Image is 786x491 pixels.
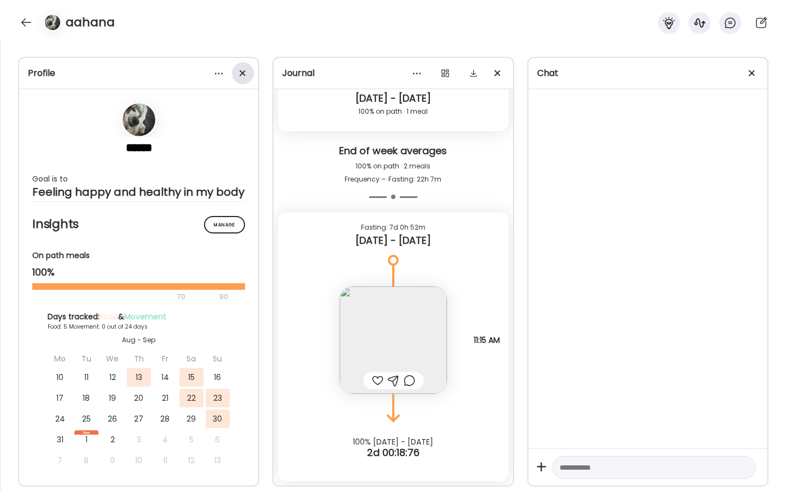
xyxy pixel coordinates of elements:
[101,451,125,470] div: 9
[273,446,513,459] div: 2d 00:18:76
[32,250,245,261] div: On path meals
[179,368,203,387] div: 15
[32,185,245,198] div: Feeling happy and healthy in my body
[127,368,151,387] div: 13
[127,389,151,407] div: 20
[153,410,177,428] div: 28
[123,103,155,136] img: avatars%2F38aO6Owoi3OlQMQwxrh6Itp12V92
[101,430,125,449] div: 2
[32,172,245,185] div: Goal is to
[48,410,72,428] div: 24
[287,92,499,105] div: [DATE] - [DATE]
[381,174,386,184] span: –
[474,335,500,345] span: 11:15 AM
[179,349,203,368] div: Sa
[206,389,230,407] div: 23
[287,105,499,118] div: 100% on path · 1 meal
[48,451,72,470] div: 7
[153,368,177,387] div: 14
[537,67,759,80] div: Chat
[48,349,72,368] div: Mo
[74,368,98,387] div: 11
[282,144,504,160] div: End of week averages
[101,349,125,368] div: We
[124,311,166,322] span: Movement
[127,410,151,428] div: 27
[101,389,125,407] div: 19
[282,67,504,80] div: Journal
[153,349,177,368] div: Fr
[74,430,98,435] div: Sep
[127,451,151,470] div: 10
[127,349,151,368] div: Th
[206,349,230,368] div: Su
[206,410,230,428] div: 30
[32,290,216,303] div: 70
[101,368,125,387] div: 12
[101,410,125,428] div: 26
[48,368,72,387] div: 10
[48,389,72,407] div: 17
[273,437,513,446] div: 100% [DATE] - [DATE]
[340,287,447,394] img: images%2F38aO6Owoi3OlQMQwxrh6Itp12V92%2Fyl5XjZmLHiVhJrgd075Q%2FhHkXxyeGKr5JNdLTFFEV_240
[66,14,115,31] h4: aahana
[204,216,245,233] div: Manage
[206,368,230,387] div: 16
[153,389,177,407] div: 21
[45,15,60,30] img: avatars%2F38aO6Owoi3OlQMQwxrh6Itp12V92
[74,430,98,449] div: 1
[127,430,151,449] div: 3
[74,349,98,368] div: Tu
[32,266,245,279] div: 100%
[153,430,177,449] div: 4
[48,323,230,331] div: Food: 5 Movement: 0 out of 24 days
[179,389,203,407] div: 22
[48,335,230,345] div: Aug - Sep
[28,67,249,80] div: Profile
[48,311,230,323] div: Days tracked: &
[74,389,98,407] div: 18
[74,410,98,428] div: 25
[74,451,98,470] div: 8
[287,221,499,234] div: Fasting: 7d 0h 52m
[100,311,118,322] span: Food
[179,451,203,470] div: 12
[48,430,72,449] div: 31
[153,451,177,470] div: 11
[218,290,229,303] div: 90
[282,160,504,186] div: 100% on path · 2 meals Frequency: · Fasting: 22h 7m
[179,410,203,428] div: 29
[206,451,230,470] div: 13
[206,430,230,449] div: 6
[287,234,499,247] div: [DATE] - [DATE]
[179,430,203,449] div: 5
[32,216,245,232] h2: Insights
